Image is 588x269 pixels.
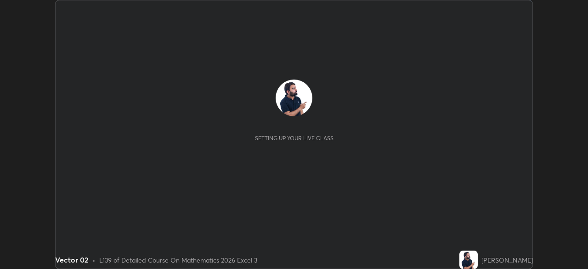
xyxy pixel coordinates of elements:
div: L139 of Detailed Course On Mathematics 2026 Excel 3 [99,255,257,265]
img: d555e2c214c544948a5787e7ef02be78.jpg [276,80,312,116]
img: d555e2c214c544948a5787e7ef02be78.jpg [459,251,478,269]
div: • [92,255,96,265]
div: Setting up your live class [255,135,334,142]
div: Vector 02 [55,254,89,265]
div: [PERSON_NAME] [481,255,533,265]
